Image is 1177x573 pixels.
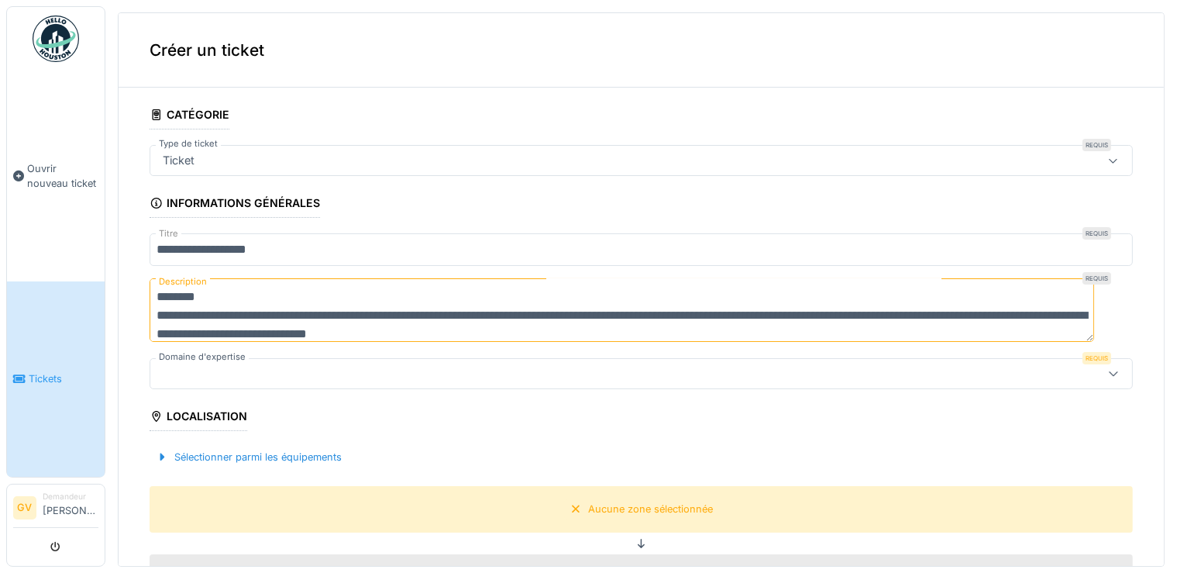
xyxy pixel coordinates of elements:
[7,71,105,281] a: Ouvrir nouveau ticket
[33,16,79,62] img: Badge_color-CXgf-gQk.svg
[29,371,98,386] span: Tickets
[27,161,98,191] span: Ouvrir nouveau ticket
[7,281,105,478] a: Tickets
[157,152,201,169] div: Ticket
[156,137,221,150] label: Type de ticket
[156,272,210,292] label: Description
[1082,352,1111,364] div: Requis
[1082,272,1111,285] div: Requis
[43,491,98,502] div: Demandeur
[150,447,348,468] div: Sélectionner parmi les équipements
[150,103,229,129] div: Catégorie
[156,227,181,240] label: Titre
[588,502,713,516] div: Aucune zone sélectionnée
[156,350,249,364] label: Domaine d'expertise
[150,405,247,431] div: Localisation
[1082,139,1111,151] div: Requis
[13,491,98,528] a: GV Demandeur[PERSON_NAME]
[1082,227,1111,240] div: Requis
[43,491,98,524] li: [PERSON_NAME]
[13,496,36,519] li: GV
[150,192,320,218] div: Informations générales
[119,13,1164,88] div: Créer un ticket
